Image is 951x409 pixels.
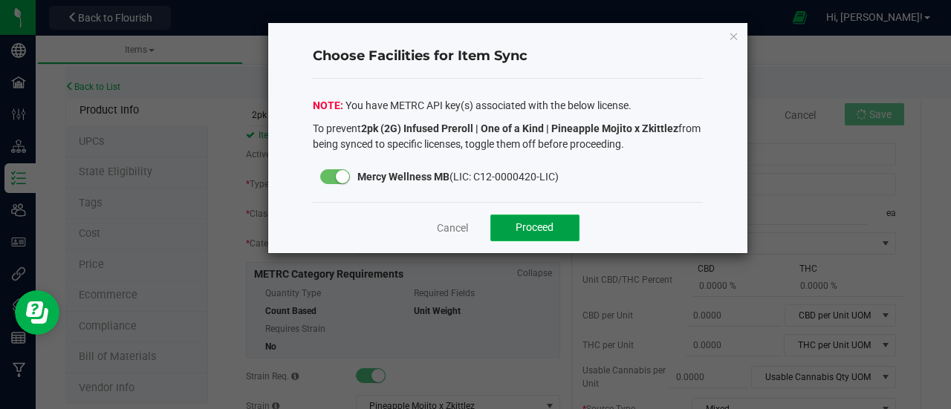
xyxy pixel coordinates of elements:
div: You have METRC API key(s) associated with the below license. [313,98,704,156]
span: Proceed [516,221,554,233]
h4: Choose Facilities for Item Sync [313,47,704,66]
strong: Mercy Wellness MB [357,171,449,183]
button: Proceed [490,215,580,241]
button: Close modal [729,27,739,45]
p: To prevent from being synced to specific licenses, toggle them off before proceeding. [313,121,704,152]
span: (LIC: C12-0000420-LIC) [357,171,559,183]
strong: 2pk (2G) Infused Preroll | One of a Kind | Pineapple Mojito x Zkittlez [361,122,678,134]
iframe: Resource center [15,290,59,335]
a: Cancel [437,220,468,235]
